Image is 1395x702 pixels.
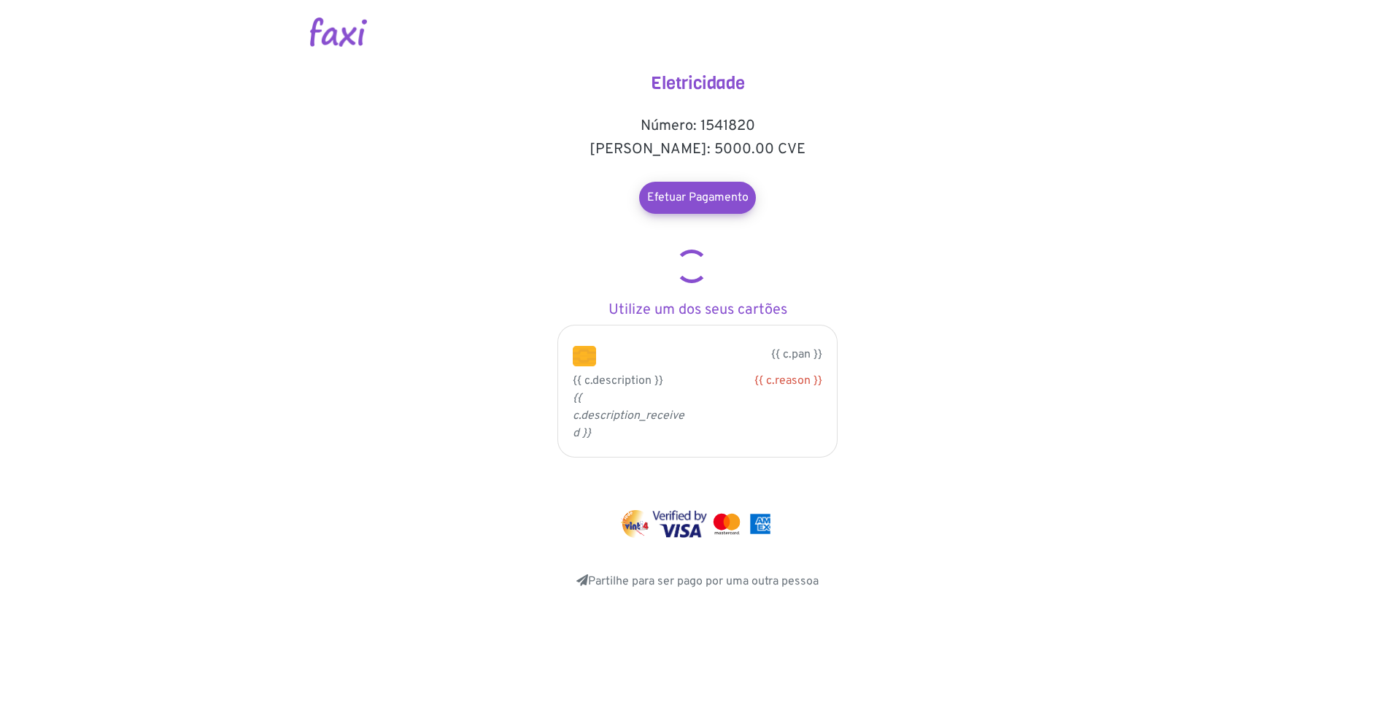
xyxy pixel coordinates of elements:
[576,574,819,589] a: Partilhe para ser pago por uma outra pessoa
[710,510,743,538] img: mastercard
[552,73,843,94] h4: Eletricidade
[618,346,822,363] p: {{ c.pan }}
[552,301,843,319] h5: Utilize um dos seus cartões
[573,374,663,388] span: {{ c.description }}
[552,117,843,135] h5: Número: 1541820
[621,510,650,538] img: vinti4
[573,346,596,366] img: chip.png
[573,391,684,441] i: {{ c.description_received }}
[552,141,843,158] h5: [PERSON_NAME]: 5000.00 CVE
[708,372,822,390] div: {{ c.reason }}
[746,510,774,538] img: mastercard
[639,182,756,214] a: Efetuar Pagamento
[652,510,707,538] img: visa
